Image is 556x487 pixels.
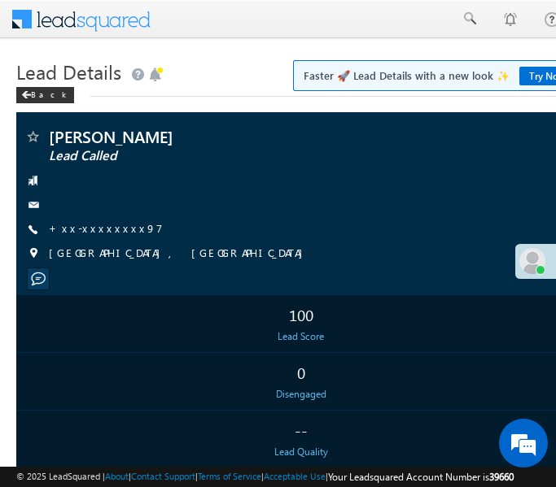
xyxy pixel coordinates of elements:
[328,471,514,483] span: Your Leadsquared Account Number is
[49,221,163,235] a: +xx-xxxxxxxx97
[16,59,121,85] span: Lead Details
[16,87,74,103] div: Back
[489,471,514,483] span: 39660
[49,246,311,262] span: [GEOGRAPHIC_DATA], [GEOGRAPHIC_DATA]
[16,86,82,100] a: Back
[131,471,195,481] a: Contact Support
[105,471,129,481] a: About
[49,148,409,164] span: Lead Called
[49,128,409,145] span: [PERSON_NAME]
[198,471,261,481] a: Terms of Service
[264,471,326,481] a: Acceptable Use
[16,469,514,485] span: © 2025 LeadSquared | | | | |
